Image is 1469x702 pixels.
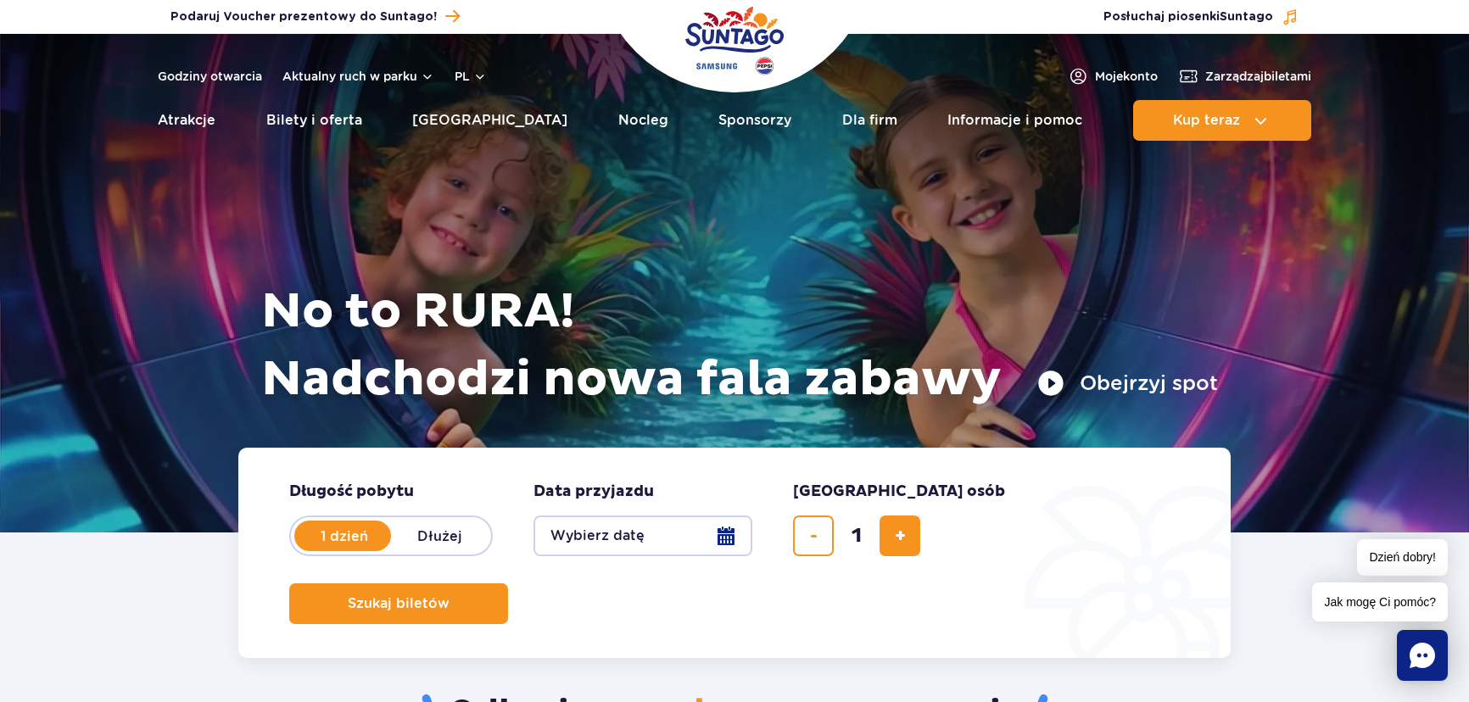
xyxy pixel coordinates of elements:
[1220,11,1273,23] span: Suntago
[1103,8,1299,25] button: Posłuchaj piosenkiSuntago
[238,448,1231,658] form: Planowanie wizyty w Park of Poland
[533,482,654,502] span: Data przyjazdu
[1133,100,1311,141] button: Kup teraz
[455,68,487,85] button: pl
[1095,68,1158,85] span: Moje konto
[1357,539,1448,576] span: Dzień dobry!
[1312,582,1448,621] span: Jak mogę Ci pomóc?
[158,100,215,141] a: Atrakcje
[718,100,791,141] a: Sponsorzy
[1037,370,1218,397] button: Obejrzyj spot
[1173,113,1240,128] span: Kup teraz
[261,278,1218,414] h1: No to RURA! Nadchodzi nowa fala zabawy
[1205,68,1311,85] span: Zarządzaj biletami
[793,515,834,556] button: usuń bilet
[391,518,488,554] label: Dłużej
[170,8,437,25] span: Podaruj Voucher prezentowy do Suntago!
[793,482,1005,502] span: [GEOGRAPHIC_DATA] osób
[282,70,434,83] button: Aktualny ruch w parku
[158,68,262,85] a: Godziny otwarcia
[170,5,460,28] a: Podaruj Voucher prezentowy do Suntago!
[1103,8,1273,25] span: Posłuchaj piosenki
[289,482,414,502] span: Długość pobytu
[618,100,668,141] a: Nocleg
[1068,66,1158,86] a: Mojekonto
[289,583,508,624] button: Szukaj biletów
[836,515,877,556] input: liczba biletów
[266,100,362,141] a: Bilety i oferta
[348,596,450,611] span: Szukaj biletów
[1178,66,1311,86] a: Zarządzajbiletami
[947,100,1082,141] a: Informacje i pomoc
[880,515,920,556] button: dodaj bilet
[842,100,897,141] a: Dla firm
[296,518,393,554] label: 1 dzień
[1397,630,1448,681] div: Chat
[533,515,752,556] button: Wybierz datę
[412,100,567,141] a: [GEOGRAPHIC_DATA]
